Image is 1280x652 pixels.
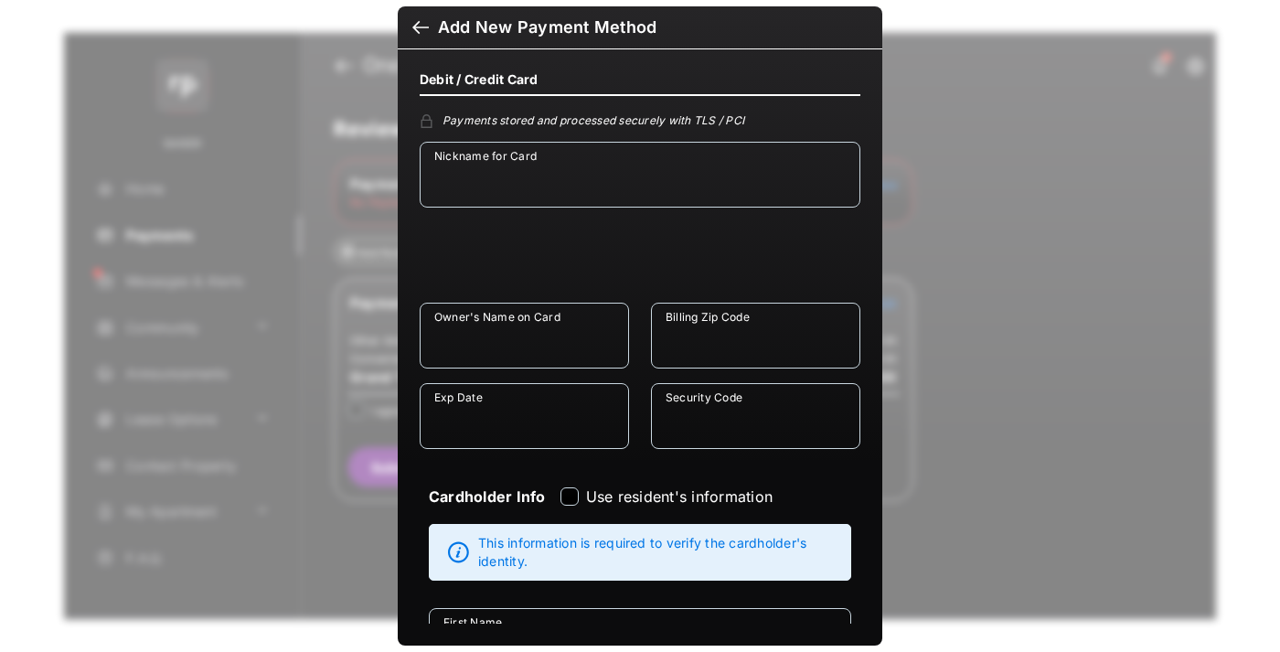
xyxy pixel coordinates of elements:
[438,17,656,37] div: Add New Payment Method
[420,111,860,127] div: Payments stored and processed securely with TLS / PCI
[586,487,773,506] label: Use resident's information
[420,222,860,303] iframe: Credit card field
[478,534,841,571] span: This information is required to verify the cardholder's identity.
[429,487,546,539] strong: Cardholder Info
[420,71,539,87] h4: Debit / Credit Card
